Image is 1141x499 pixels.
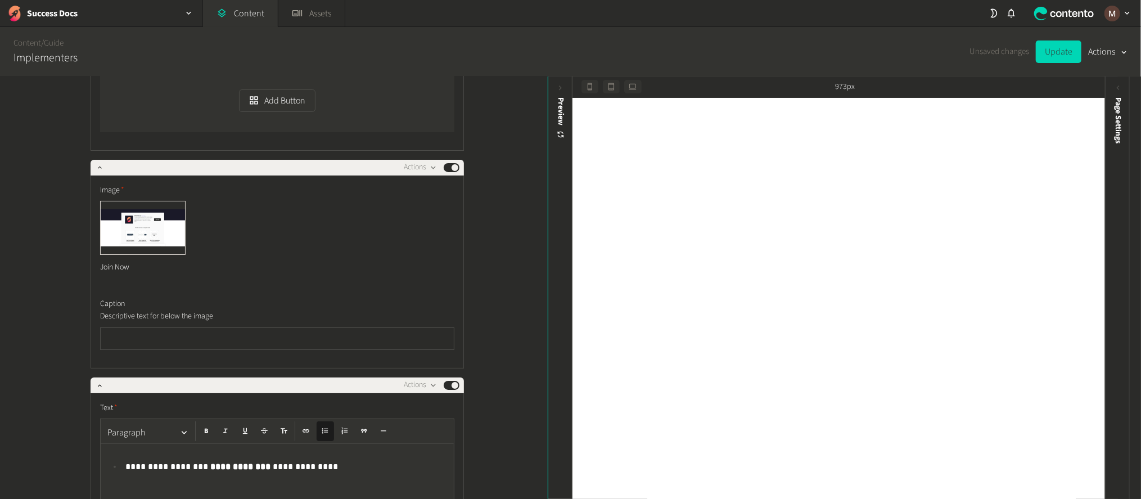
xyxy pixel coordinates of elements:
[835,81,855,93] span: 973px
[13,50,78,66] h2: Implementers
[100,310,356,322] p: Descriptive text for below the image
[13,37,41,49] a: Content
[1036,41,1081,63] button: Update
[100,185,124,196] span: Image
[101,201,185,255] img: Join Now
[404,161,437,174] button: Actions
[404,379,437,392] button: Actions
[41,37,44,49] span: /
[103,421,193,444] button: Paragraph
[44,37,64,49] a: Guide
[554,97,566,140] div: Preview
[100,402,118,414] span: Text
[1088,41,1128,63] button: Actions
[1104,6,1120,21] img: Marinel G
[1112,97,1124,143] span: Page Settings
[100,298,125,310] span: Caption
[969,46,1029,59] span: Unsaved changes
[27,7,78,20] h2: Success Docs
[7,6,22,21] img: Success Docs
[100,255,186,280] div: Join Now
[239,89,315,112] button: Add Button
